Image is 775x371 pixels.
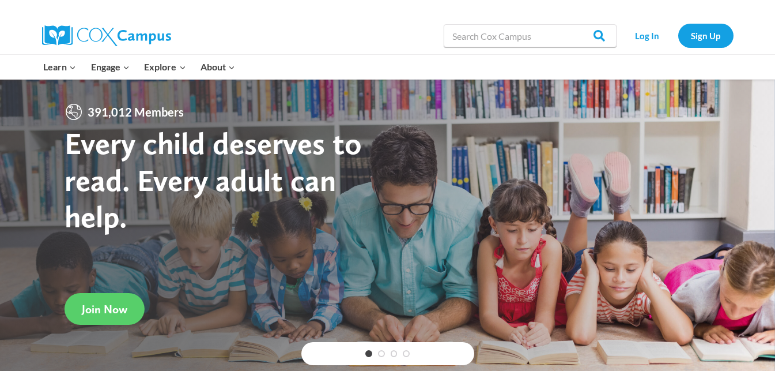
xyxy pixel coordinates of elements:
span: Join Now [82,302,127,316]
span: Learn [43,59,76,74]
span: Engage [91,59,130,74]
a: 2 [378,350,385,357]
img: Cox Campus [42,25,171,46]
a: Join Now [65,293,145,325]
a: Log In [622,24,672,47]
a: 4 [403,350,410,357]
nav: Primary Navigation [36,55,243,79]
nav: Secondary Navigation [622,24,734,47]
a: Sign Up [678,24,734,47]
a: 3 [391,350,398,357]
span: 391,012 Members [83,103,188,121]
span: About [201,59,235,74]
span: Explore [144,59,186,74]
input: Search Cox Campus [444,24,617,47]
strong: Every child deserves to read. Every adult can help. [65,125,362,235]
a: 1 [365,350,372,357]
